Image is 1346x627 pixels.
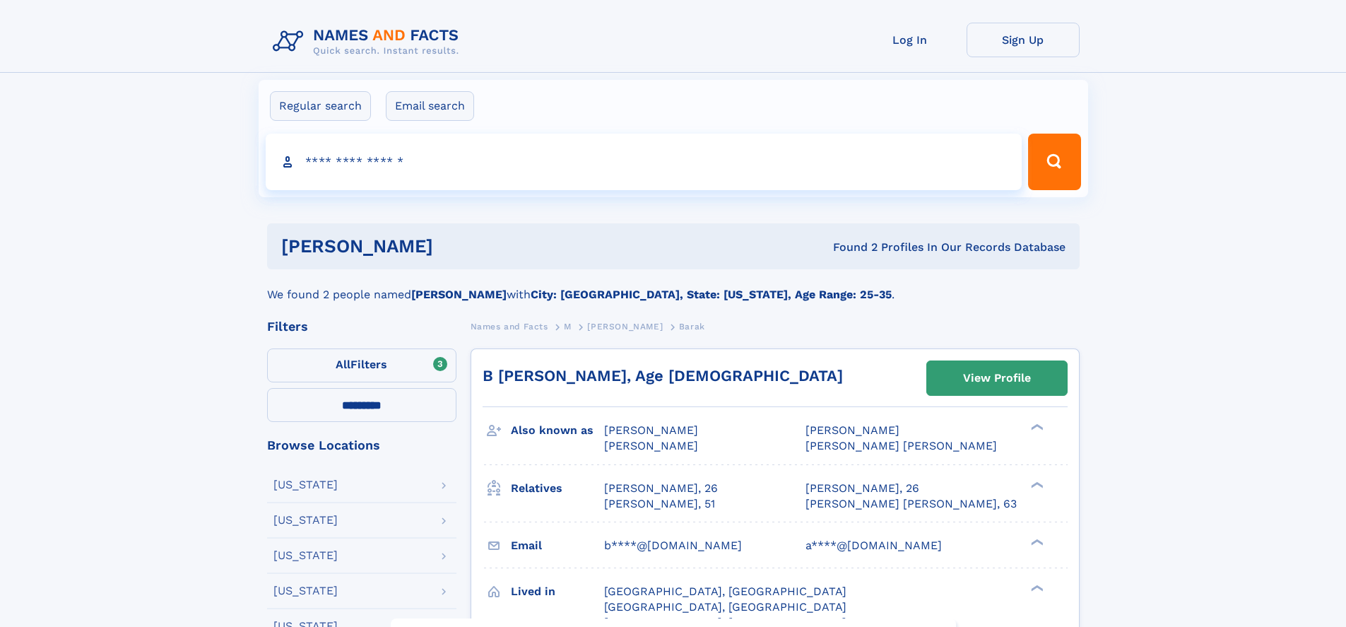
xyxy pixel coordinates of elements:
[604,600,846,614] span: [GEOGRAPHIC_DATA], [GEOGRAPHIC_DATA]
[273,479,338,491] div: [US_STATE]
[805,439,997,452] span: [PERSON_NAME] [PERSON_NAME]
[1027,480,1044,489] div: ❯
[854,23,967,57] a: Log In
[267,269,1080,303] div: We found 2 people named with .
[483,367,843,385] a: B [PERSON_NAME], Age [DEMOGRAPHIC_DATA]
[1027,583,1044,592] div: ❯
[805,481,919,496] a: [PERSON_NAME], 26
[1027,537,1044,546] div: ❯
[1028,134,1080,190] button: Search Button
[1027,423,1044,432] div: ❯
[587,317,663,335] a: [PERSON_NAME]
[604,423,698,437] span: [PERSON_NAME]
[267,23,471,61] img: Logo Names and Facts
[511,418,604,443] h3: Also known as
[273,515,338,526] div: [US_STATE]
[511,534,604,558] h3: Email
[604,496,715,512] a: [PERSON_NAME], 51
[633,240,1065,255] div: Found 2 Profiles In Our Records Database
[273,585,338,597] div: [US_STATE]
[267,439,456,452] div: Browse Locations
[411,288,507,301] b: [PERSON_NAME]
[679,322,705,332] span: Barak
[927,361,1067,395] a: View Profile
[564,322,572,332] span: M
[963,362,1031,394] div: View Profile
[471,317,548,335] a: Names and Facts
[587,322,663,332] span: [PERSON_NAME]
[267,320,456,333] div: Filters
[604,439,698,452] span: [PERSON_NAME]
[805,423,899,437] span: [PERSON_NAME]
[336,358,350,371] span: All
[273,550,338,561] div: [US_STATE]
[266,134,1022,190] input: search input
[967,23,1080,57] a: Sign Up
[805,496,1017,512] a: [PERSON_NAME] [PERSON_NAME], 63
[386,91,474,121] label: Email search
[281,238,633,255] h1: [PERSON_NAME]
[604,481,718,496] a: [PERSON_NAME], 26
[604,585,846,598] span: [GEOGRAPHIC_DATA], [GEOGRAPHIC_DATA]
[531,288,892,301] b: City: [GEOGRAPHIC_DATA], State: [US_STATE], Age Range: 25-35
[267,348,456,382] label: Filters
[511,476,604,500] h3: Relatives
[270,91,371,121] label: Regular search
[564,317,572,335] a: M
[511,580,604,604] h3: Lived in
